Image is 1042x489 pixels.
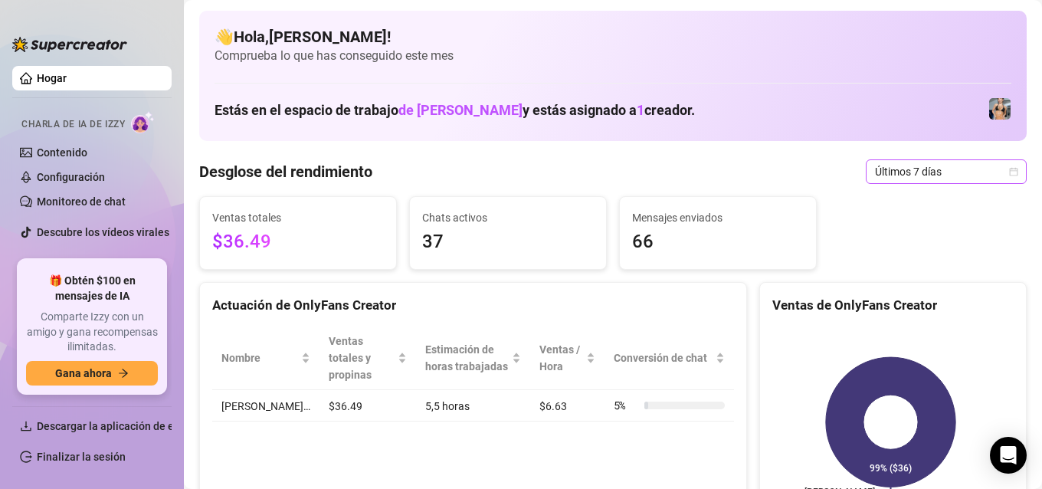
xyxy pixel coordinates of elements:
[37,226,169,238] a: Descubre los vídeos virales
[212,212,281,224] font: Ventas totales
[398,102,523,118] font: de [PERSON_NAME]
[37,451,126,463] a: Finalizar la sesión
[27,310,158,353] font: Comparte Izzy con un amigo y gana recompensas ilimitadas.
[118,368,129,379] span: flecha derecha
[215,28,269,46] font: 👋Hola,
[199,162,372,181] font: Desglose del rendimiento
[221,400,310,412] font: [PERSON_NAME]…
[37,420,215,432] font: Descargar la aplicación de escritorio
[221,352,260,364] font: Nombre
[990,437,1027,474] div: Abrir Intercom Messenger
[269,28,387,46] font: [PERSON_NAME]
[772,297,937,313] font: Ventas de OnlyFans Creator
[989,98,1011,120] img: Verónica
[530,327,605,390] th: Ventas / Hora
[875,160,1017,183] span: Últimos 7 días
[37,195,126,208] a: Monitoreo de chat
[425,400,470,412] font: 5,5 horas
[637,102,644,118] font: 1
[55,367,112,379] font: Gana ahora
[632,231,654,252] font: 66
[212,327,319,390] th: Nombre
[632,212,723,224] font: Mensajes enviados
[12,37,127,52] img: logo-BBDzfeDw.svg
[875,166,942,178] font: Últimos 7 días
[329,335,372,381] font: Ventas totales y propinas
[37,72,67,84] a: Hogar
[131,111,155,133] img: Charla de IA
[215,48,454,63] font: Comprueba lo que has conseguido este mes
[212,297,396,313] font: Actuación de OnlyFans Creator
[387,28,391,46] font: !
[619,398,625,412] font: %
[539,343,580,372] font: Ventas / Hora
[425,343,508,372] font: Estimación de horas trabajadas
[422,231,444,252] font: 37
[49,274,136,302] font: 🎁 Obtén $100 en mensajes de IA
[20,420,32,432] span: descargar
[539,400,567,412] font: $6.63
[37,146,87,159] a: Contenido
[614,352,707,364] font: Conversión de chat
[644,102,695,118] font: creador.
[605,327,734,390] th: Conversión de chat
[614,398,620,412] font: 5
[37,171,105,183] a: Configuración
[329,400,362,412] font: $36.49
[422,212,487,224] font: Chats activos
[1009,167,1018,176] span: calendario
[523,102,637,118] font: y estás asignado a
[26,361,158,386] button: Gana ahoraflecha derecha
[319,327,416,390] th: Ventas totales y propinas
[215,102,398,118] font: Estás en el espacio de trabajo
[21,119,125,130] font: Charla de IA de Izzy
[212,231,271,252] font: $36.49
